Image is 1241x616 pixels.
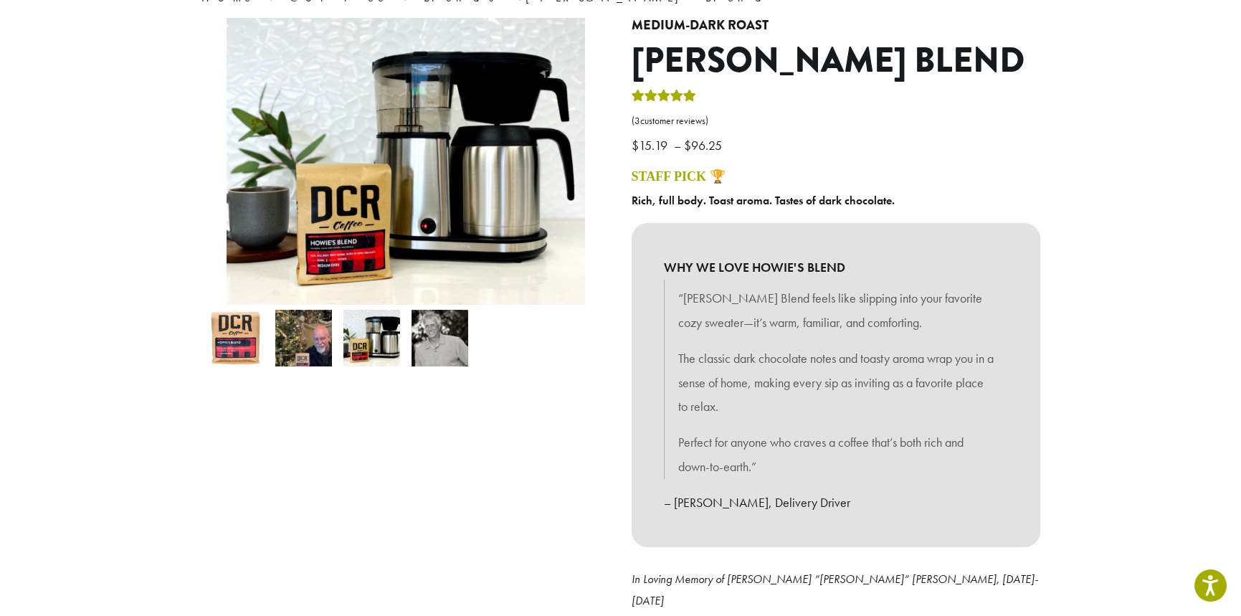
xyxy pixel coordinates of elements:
[632,193,895,208] b: Rich, full body. Toast aroma. Tastes of dark chocolate.
[632,18,1040,34] h4: Medium-Dark Roast
[632,137,671,153] bdi: 15.19
[632,169,726,184] a: STAFF PICK 🏆
[275,310,332,366] img: Howie's Blend - Image 2
[412,310,468,366] img: Howie Heyer
[674,137,681,153] span: –
[343,310,400,366] img: Howie's Blend - Image 3
[632,40,1040,82] h1: [PERSON_NAME] Blend
[634,115,640,127] span: 3
[684,137,726,153] bdi: 96.25
[678,430,994,479] p: Perfect for anyone who craves a coffee that’s both rich and down-to-earth.”
[678,286,994,335] p: “[PERSON_NAME] Blend feels like slipping into your favorite cozy sweater—it’s warm, familiar, and...
[632,137,639,153] span: $
[684,137,691,153] span: $
[664,491,1008,515] p: – [PERSON_NAME], Delivery Driver
[207,310,264,366] img: Howie's Blend
[632,114,1040,128] a: (3customer reviews)
[632,572,1038,608] em: In Loving Memory of [PERSON_NAME] “[PERSON_NAME]” [PERSON_NAME], [DATE]-[DATE]
[678,346,994,419] p: The classic dark chocolate notes and toasty aroma wrap you in a sense of home, making every sip a...
[632,87,696,109] div: Rated 4.67 out of 5
[664,255,1008,280] b: WHY WE LOVE HOWIE'S BLEND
